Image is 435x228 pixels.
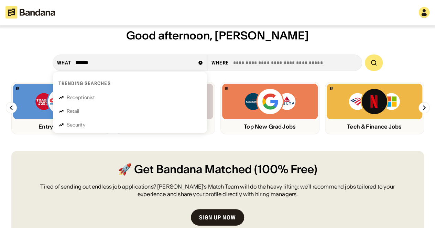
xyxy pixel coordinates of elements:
[67,95,95,100] div: Receptionist
[35,88,87,115] img: Trader Joe’s, Costco, Target logos
[191,209,244,226] a: Sign up now
[220,82,319,134] a: Bandana logoCapital One, Google, Delta logosTop New Grad Jobs
[244,88,296,115] img: Capital One, Google, Delta logos
[211,60,229,66] div: Where
[118,162,252,177] span: 🚀 Get Bandana Matched
[330,87,333,90] img: Bandana logo
[6,102,17,113] img: Left Arrow
[28,183,407,198] div: Tired of sending out endless job applications? [PERSON_NAME]’s Match Team will do the heavy lifti...
[327,123,422,130] div: Tech & Finance Jobs
[199,215,236,220] div: Sign up now
[325,82,424,134] a: Bandana logoBank of America, Netflix, Microsoft logosTech & Finance Jobs
[126,28,309,43] span: Good afternoon, [PERSON_NAME]
[225,87,228,90] img: Bandana logo
[67,109,79,113] div: Retail
[16,87,19,90] img: Bandana logo
[418,102,429,113] img: Right Arrow
[13,123,109,130] div: Entry Level Jobs
[67,122,86,127] div: Security
[58,80,111,86] div: Trending searches
[222,123,318,130] div: Top New Grad Jobs
[254,162,317,177] span: (100% Free)
[348,88,400,115] img: Bank of America, Netflix, Microsoft logos
[57,60,71,66] div: what
[6,6,55,19] img: Bandana logotype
